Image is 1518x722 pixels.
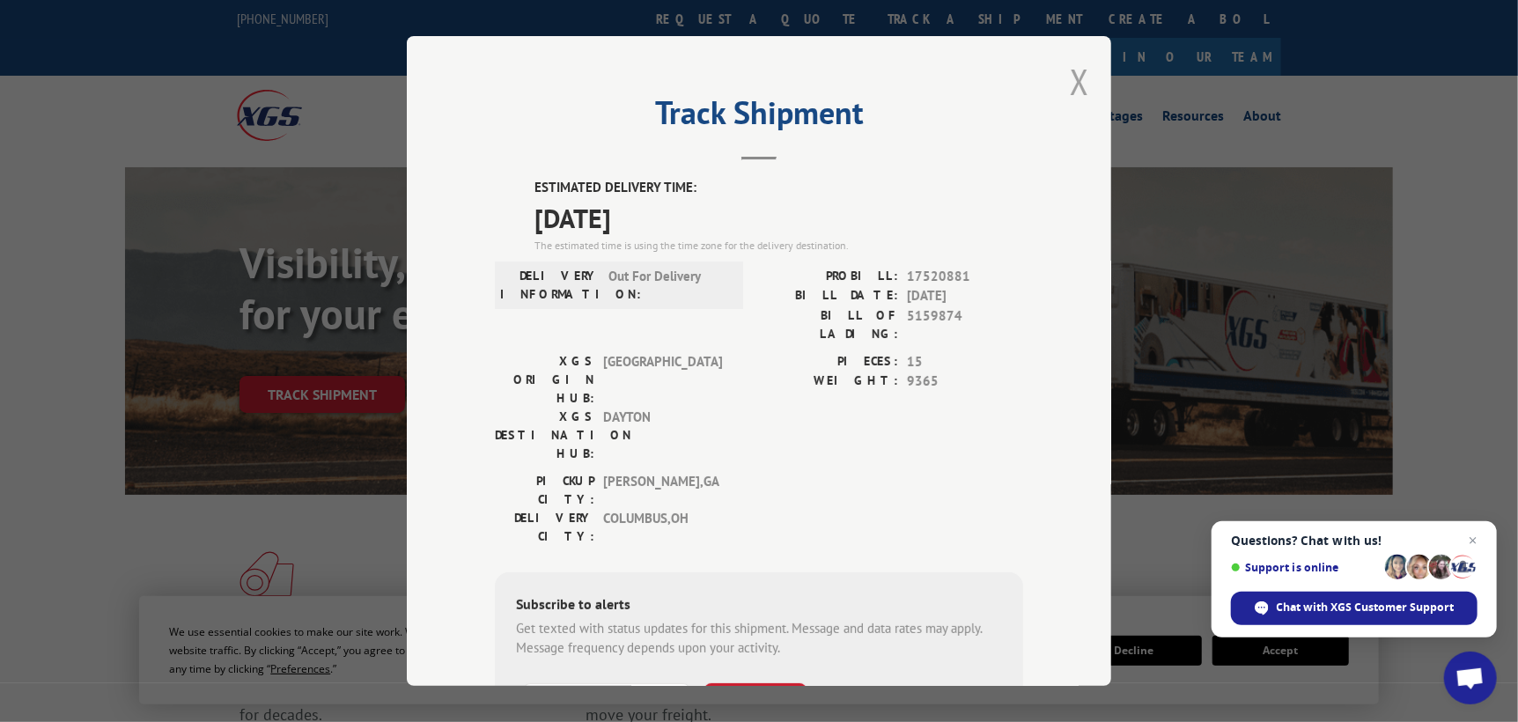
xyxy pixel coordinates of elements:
[1070,58,1089,105] button: Close modal
[1444,652,1497,704] a: Open chat
[500,267,600,304] label: DELIVERY INFORMATION:
[495,472,594,509] label: PICKUP CITY:
[759,372,898,392] label: WEIGHT:
[603,509,722,546] span: COLUMBUS , OH
[907,372,1023,392] span: 9365
[534,198,1023,238] span: [DATE]
[534,178,1023,198] label: ESTIMATED DELIVERY TIME:
[516,593,1002,619] div: Subscribe to alerts
[759,352,898,372] label: PIECES:
[1231,592,1477,625] span: Chat with XGS Customer Support
[603,472,722,509] span: [PERSON_NAME] , GA
[495,509,594,546] label: DELIVERY CITY:
[1231,561,1379,574] span: Support is online
[523,683,690,720] input: Phone Number
[495,352,594,408] label: XGS ORIGIN HUB:
[608,267,727,304] span: Out For Delivery
[759,286,898,306] label: BILL DATE:
[534,238,1023,254] div: The estimated time is using the time zone for the delivery destination.
[907,267,1023,287] span: 17520881
[907,286,1023,306] span: [DATE]
[759,306,898,343] label: BILL OF LADING:
[495,408,594,463] label: XGS DESTINATION HUB:
[516,619,1002,659] div: Get texted with status updates for this shipment. Message and data rates may apply. Message frequ...
[759,267,898,287] label: PROBILL:
[907,306,1023,343] span: 5159874
[704,683,807,720] button: SUBSCRIBE
[1277,600,1455,615] span: Chat with XGS Customer Support
[495,100,1023,134] h2: Track Shipment
[907,352,1023,372] span: 15
[603,352,722,408] span: [GEOGRAPHIC_DATA]
[603,408,722,463] span: DAYTON
[1231,534,1477,548] span: Questions? Chat with us!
